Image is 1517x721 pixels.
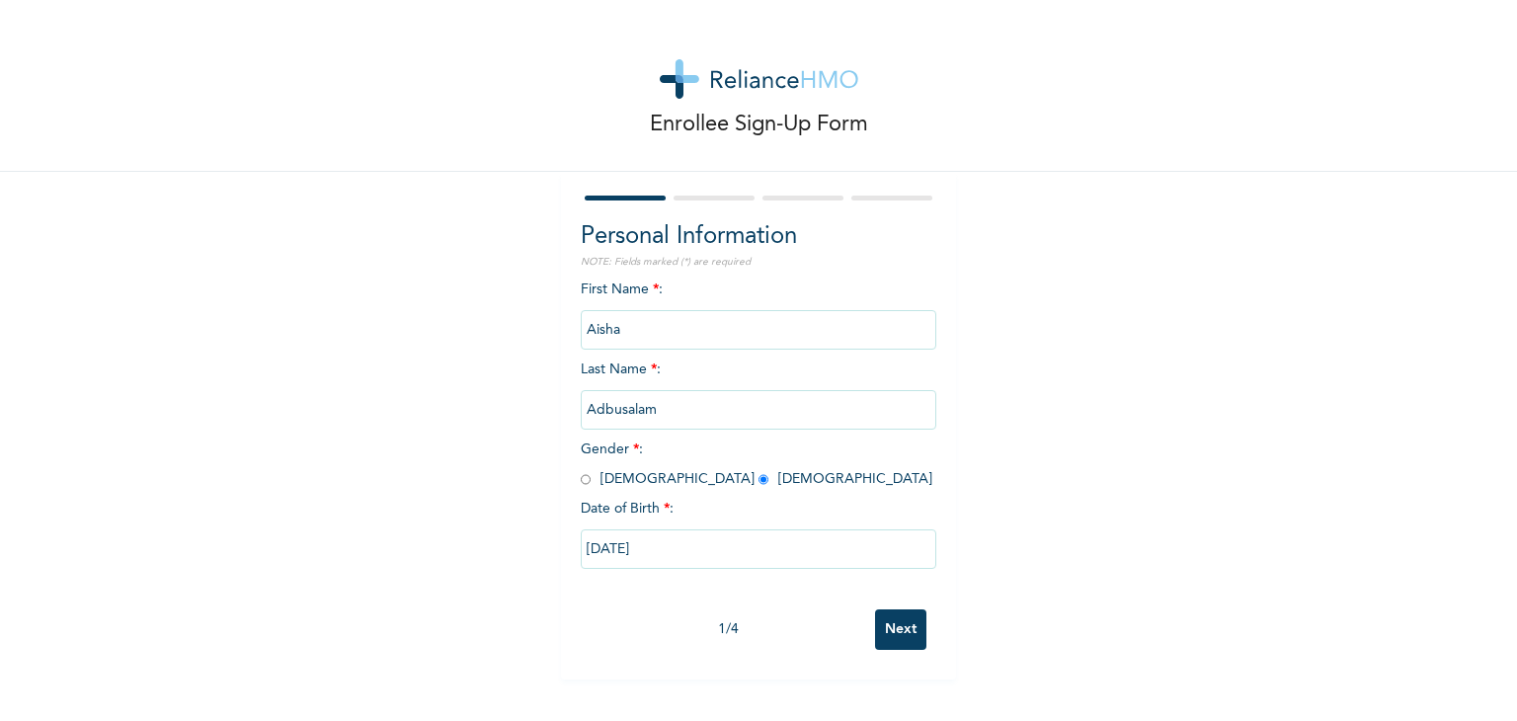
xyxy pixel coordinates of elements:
[581,362,936,417] span: Last Name :
[581,255,936,270] p: NOTE: Fields marked (*) are required
[581,442,932,486] span: Gender : [DEMOGRAPHIC_DATA] [DEMOGRAPHIC_DATA]
[581,619,875,640] div: 1 / 4
[581,219,936,255] h2: Personal Information
[875,609,926,650] input: Next
[581,310,936,350] input: Enter your first name
[581,529,936,569] input: DD-MM-YYYY
[660,59,858,99] img: logo
[581,390,936,430] input: Enter your last name
[581,499,674,520] span: Date of Birth :
[650,109,868,141] p: Enrollee Sign-Up Form
[581,282,936,337] span: First Name :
